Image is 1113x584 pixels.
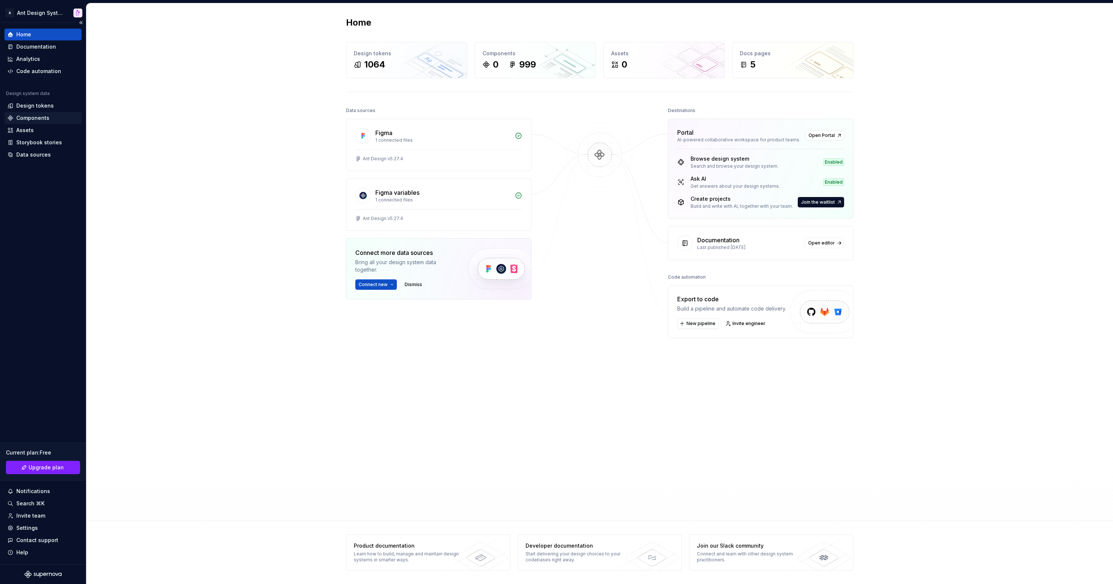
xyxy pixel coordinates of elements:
div: Contact support [16,537,58,544]
button: Contact support [4,534,82,546]
button: Help [4,547,82,558]
div: Developer documentation [526,542,633,549]
div: Start delivering your design choices to your codebases right away. [526,551,633,563]
a: Analytics [4,53,82,65]
span: Invite engineer [732,321,765,327]
button: Search ⌘K [4,498,82,509]
a: Design tokens1064 [346,42,467,78]
a: Product documentationLearn how to build, manage and maintain design systems in smarter ways. [346,534,510,571]
div: Search and browse your design system. [691,163,778,169]
div: Docs pages [740,50,846,57]
div: 5 [750,59,755,70]
div: Figma variables [375,188,419,197]
a: Invite team [4,510,82,522]
button: Connect new [355,279,397,290]
div: Documentation [16,43,56,50]
a: Components0999 [475,42,596,78]
button: Collapse sidebar [76,17,86,28]
a: Invite engineer [723,318,769,329]
span: Open Portal [809,132,835,138]
span: Dismiss [405,282,422,288]
div: Notifications [16,488,50,495]
div: Documentation [697,236,740,245]
div: Assets [611,50,717,57]
div: Assets [16,127,34,134]
div: Bring all your design system data together. [355,259,455,273]
div: Analytics [16,55,40,63]
a: Assets0 [603,42,725,78]
div: Browse design system [691,155,778,163]
div: Storybook stories [16,139,62,146]
button: Join the waitlist [798,197,844,207]
div: 0 [622,59,627,70]
div: Create projects [691,195,793,203]
button: AAnt Design SystemAntUIKit [1,5,85,21]
div: Components [483,50,588,57]
div: Join our Slack community [697,542,805,549]
svg: Supernova Logo [24,571,62,578]
a: Code automation [4,65,82,77]
div: 1 connected files [375,137,510,143]
div: Data sources [346,105,375,116]
a: Design tokens [4,100,82,112]
div: Ant Design v5.27.4 [363,156,403,162]
div: Ant Design System [17,9,65,17]
div: Destinations [668,105,695,116]
div: Product documentation [354,542,462,549]
a: Components [4,112,82,124]
div: Current plan : Free [6,449,80,456]
div: Enabled [823,178,844,186]
button: Notifications [4,485,82,497]
span: Connect new [359,282,388,288]
div: Design system data [6,91,50,96]
div: Search ⌘K [16,500,45,507]
button: Dismiss [401,279,425,290]
a: Open Portal [805,130,844,141]
div: Data sources [16,151,51,158]
div: Ant Design v5.27.4 [363,216,403,222]
span: Open editor [808,240,835,246]
a: Figma1 connected filesAnt Design v5.27.4 [346,119,531,171]
div: Build a pipeline and automate code delivery. [677,305,786,312]
div: Components [16,114,49,122]
div: 0 [493,59,498,70]
a: Home [4,29,82,40]
div: AI-powered collaborative workspace for product teams. [677,137,801,143]
button: New pipeline [677,318,719,329]
a: Open editor [805,238,844,248]
div: Learn how to build, manage and maintain design systems in smarter ways. [354,551,462,563]
div: Last published [DATE] [697,245,800,250]
span: Upgrade plan [29,464,64,471]
div: Help [16,549,28,556]
div: A [5,9,14,17]
a: Join our Slack communityConnect and learn with other design system practitioners. [689,534,853,571]
div: Connect and learn with other design system practitioners. [697,551,805,563]
a: Settings [4,522,82,534]
div: Enabled [823,158,844,166]
a: Storybook stories [4,137,82,148]
div: Invite team [16,512,45,519]
div: 999 [519,59,536,70]
div: Ask AI [691,175,780,183]
a: Assets [4,124,82,136]
button: Upgrade plan [6,461,80,474]
div: Code automation [668,272,706,282]
div: Build and write with AI, together with your team. [691,203,793,209]
div: Portal [677,128,694,137]
div: Figma [375,128,392,137]
div: Home [16,31,31,38]
span: Join the waitlist [801,199,835,205]
a: Docs pages5 [732,42,853,78]
a: Documentation [4,41,82,53]
img: AntUIKit [73,9,82,17]
div: 1 connected files [375,197,510,203]
div: Settings [16,524,38,532]
a: Developer documentationStart delivering your design choices to your codebases right away. [518,534,682,571]
div: Code automation [16,68,61,75]
div: Get answers about your design systems. [691,183,780,189]
div: Design tokens [16,102,54,109]
h2: Home [346,17,371,29]
div: 1064 [364,59,385,70]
